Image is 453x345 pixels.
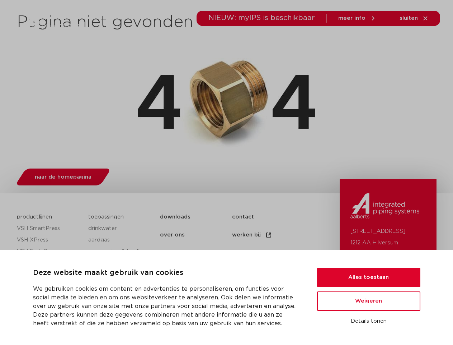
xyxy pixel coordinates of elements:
button: Weigeren [317,291,420,311]
a: VSH SmartPress [17,223,81,234]
button: Alles toestaan [317,268,420,287]
a: downloads [262,27,293,54]
a: over ons [344,27,369,54]
a: toepassingen [88,214,124,220]
a: referenties [232,244,304,262]
a: werken bij [232,226,304,244]
a: naar de homepagina [15,169,111,185]
p: We gebruiken cookies om content en advertenties te personaliseren, om functies voor social media ... [33,285,300,328]
a: VSH XPress [17,234,81,246]
a: downloads [160,208,232,226]
span: sluiten [400,15,418,21]
a: sluiten [400,15,429,22]
span: naar de homepagina [35,174,91,180]
nav: Menu [129,27,369,54]
button: Details tonen [317,315,420,327]
a: services [307,27,330,54]
a: drinkwater [88,223,153,234]
a: producten [129,27,159,54]
span: NIEUW: myIPS is beschikbaar [208,14,315,22]
nav: Menu [160,208,336,280]
span: meer info [338,15,365,21]
a: aardgas [88,234,153,246]
a: toepassingen [210,27,248,54]
a: markten [173,27,196,54]
a: contact [232,208,304,226]
a: productlijnen [17,214,52,220]
p: [STREET_ADDRESS] 1212 AA Hilversum [GEOGRAPHIC_DATA] [350,226,426,260]
p: Deze website maakt gebruik van cookies [33,267,300,279]
a: VSH SudoPress [17,246,81,257]
a: nieuws [160,244,232,262]
a: over ons [160,226,232,244]
a: meer info [338,15,376,22]
a: verwarming & koeling [88,246,153,257]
